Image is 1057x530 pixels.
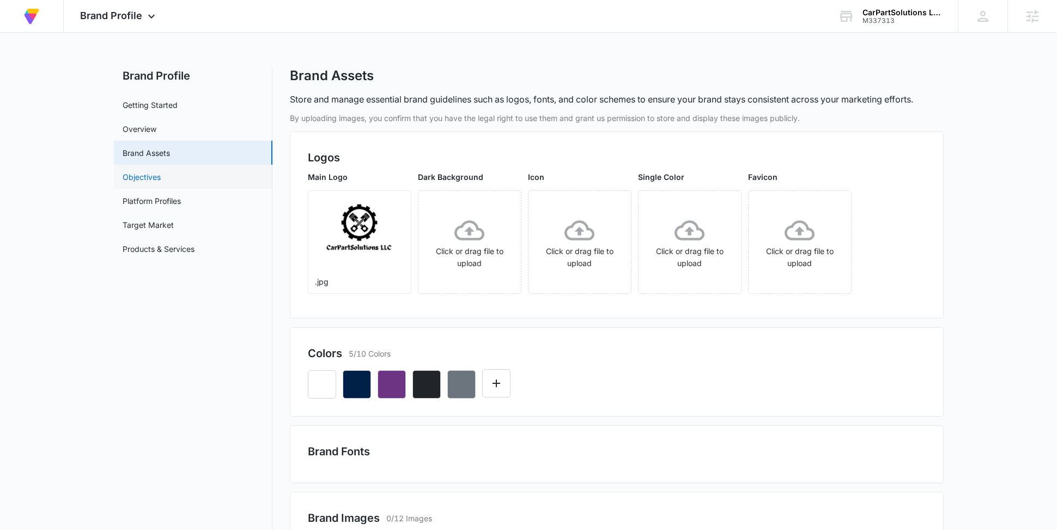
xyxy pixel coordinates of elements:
[418,191,521,293] span: Click or drag file to upload
[22,7,41,26] img: Volusion
[418,215,521,269] div: Click or drag file to upload
[123,123,156,135] a: Overview
[290,112,944,124] p: By uploading images, you confirm that you have the legal right to use them and grant us permissio...
[321,192,398,269] img: User uploaded logo
[123,219,174,231] a: Target Market
[123,243,195,255] a: Products & Services
[315,276,404,287] p: .jpg
[123,171,161,183] a: Objectives
[482,369,511,397] button: Edit Color
[349,348,391,359] p: 5/10 Colors
[639,215,741,269] div: Click or drag file to upload
[528,171,631,183] p: Icon
[308,171,411,183] p: Main Logo
[528,191,631,293] span: Click or drag file to upload
[749,191,851,293] span: Click or drag file to upload
[308,443,926,460] h2: Brand Fonts
[80,10,142,21] span: Brand Profile
[862,17,942,25] div: account id
[862,8,942,17] div: account name
[308,149,926,166] h2: Logos
[290,68,374,84] h1: Brand Assets
[639,191,741,293] span: Click or drag file to upload
[528,215,631,269] div: Click or drag file to upload
[123,195,181,207] a: Platform Profiles
[290,93,913,106] p: Store and manage essential brand guidelines such as logos, fonts, and color schemes to ensure you...
[638,171,742,183] p: Single Color
[748,171,852,183] p: Favicon
[123,99,178,111] a: Getting Started
[749,215,851,269] div: Click or drag file to upload
[114,68,272,84] h2: Brand Profile
[386,513,432,524] p: 0/12 Images
[418,171,521,183] p: Dark Background
[123,147,170,159] a: Brand Assets
[308,510,380,526] h2: Brand Images
[308,345,342,362] h2: Colors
